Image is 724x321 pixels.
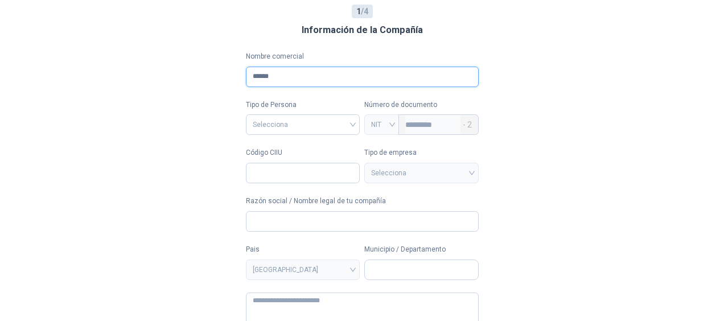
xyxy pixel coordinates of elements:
[246,147,360,158] label: Código CIIU
[364,100,479,110] p: Número de documento
[356,7,361,16] b: 1
[253,261,353,278] span: COLOMBIA
[364,244,479,255] label: Municipio / Departamento
[463,115,472,134] span: - 2
[246,51,479,62] label: Nombre comercial
[246,244,360,255] label: Pais
[371,116,392,133] span: NIT
[246,100,360,110] label: Tipo de Persona
[364,147,479,158] label: Tipo de empresa
[246,196,479,207] label: Razón social / Nombre legal de tu compañía
[356,5,368,18] span: / 4
[302,23,423,38] h3: Información de la Compañía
